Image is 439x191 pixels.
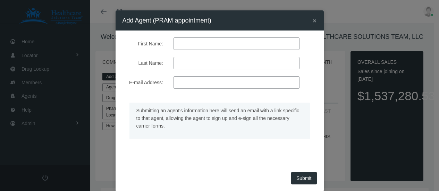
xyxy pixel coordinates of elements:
label: E-mail Address: [117,76,169,89]
button: Close [312,17,316,24]
button: Submit [291,172,317,184]
label: First Name: [117,37,169,50]
label: Last Name: [117,57,169,69]
span: × [312,17,316,25]
h4: Add Agent (PRAM appointment) [123,16,211,25]
p: Submitting an agent's information here will send an email with a link specific to that agent, all... [136,107,303,130]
